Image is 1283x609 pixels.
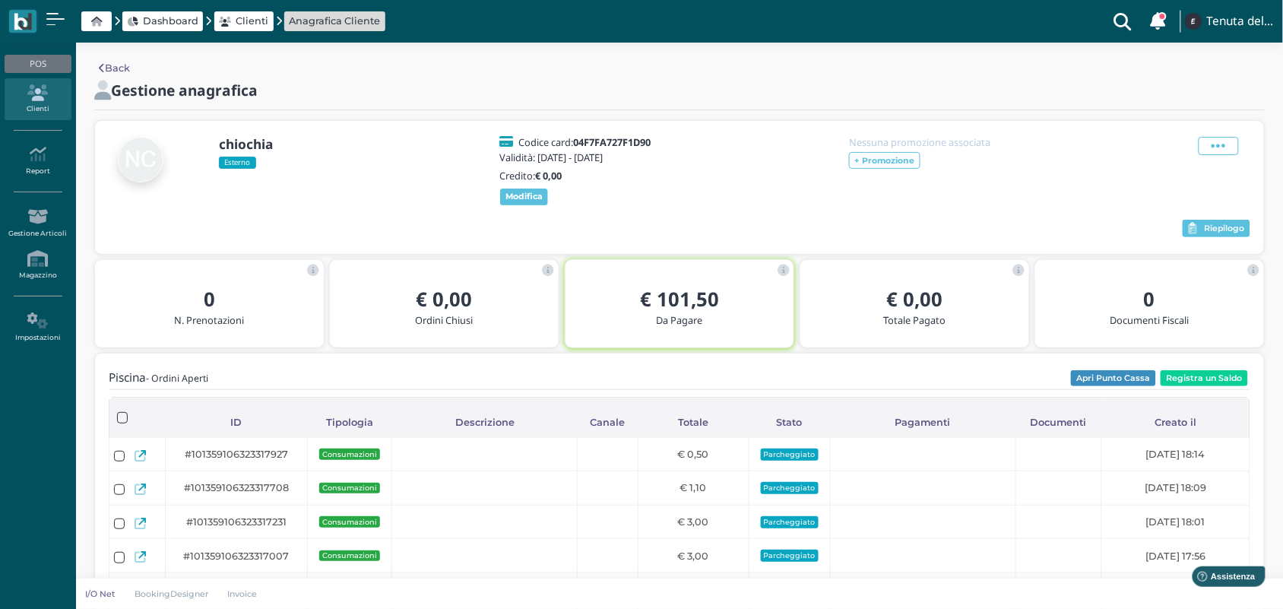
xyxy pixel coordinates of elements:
[146,372,208,385] small: - Ordini Aperti
[518,137,651,147] h5: Codice card:
[1102,408,1250,436] div: Creato il
[1146,515,1205,529] span: [DATE] 18:01
[99,61,130,75] a: Back
[14,13,31,30] img: logo
[1047,315,1252,325] h5: Documenti Fiscali
[640,286,719,312] b: € 101,50
[109,372,208,385] h4: Piscina
[219,157,256,169] span: Esterno
[290,14,381,28] a: Anagrafica Cliente
[761,516,819,528] span: Parcheggiato
[678,447,709,462] span: € 0,50
[573,135,651,149] b: 04F7FA727F1D90
[638,408,749,436] div: Totale
[855,155,915,166] b: + Promozione
[886,286,942,312] b: € 0,00
[849,137,1009,147] h5: Nessuna promozione associata
[505,191,543,201] b: Modifica
[143,14,198,28] span: Dashboard
[1071,370,1156,387] button: Apri Punto Cassa
[219,135,273,153] b: chiochia
[342,315,546,325] h5: Ordini Chiusi
[5,78,71,120] a: Clienti
[1205,224,1245,234] span: Riepilogo
[1015,408,1102,436] div: Documenti
[5,306,71,348] a: Impostazioni
[500,170,660,181] h5: Credito:
[125,588,218,600] a: BookingDesigner
[218,588,268,600] a: Invoice
[678,549,709,563] span: € 3,00
[107,315,312,325] h5: N. Prenotazioni
[5,202,71,244] a: Gestione Articoli
[1145,481,1207,495] span: [DATE] 18:09
[219,14,268,28] a: Clienti
[184,481,289,495] span: #101359106323317708
[45,12,100,24] span: Assistenza
[186,515,287,529] span: #101359106323317231
[1161,370,1248,387] button: Registra un Saldo
[5,55,71,73] div: POS
[319,516,380,527] span: Consumazioni
[1207,15,1274,28] h4: Tenuta del Barco
[1175,562,1270,596] iframe: Help widget launcher
[204,286,215,312] b: 0
[185,447,288,462] span: #101359106323317927
[5,244,71,286] a: Magazzino
[678,515,709,529] span: € 3,00
[85,588,116,600] p: I/O Net
[183,549,289,563] span: #101359106323317007
[830,408,1015,436] div: Pagamenti
[1183,220,1250,238] button: Riepilogo
[500,152,660,163] h5: Validità: [DATE] - [DATE]
[536,169,562,182] b: € 0,00
[236,14,268,28] span: Clienti
[578,315,782,325] h5: Da Pagare
[165,408,307,436] div: ID
[761,449,819,461] span: Parcheggiato
[128,14,198,28] a: Dashboard
[118,137,163,182] img: null chiochia
[578,408,638,436] div: Canale
[111,82,258,98] h2: Gestione anagrafica
[319,550,380,561] span: Consumazioni
[392,408,578,436] div: Descrizione
[5,140,71,182] a: Report
[319,449,380,459] span: Consumazioni
[813,315,1017,325] h5: Totale Pagato
[307,408,392,436] div: Tipologia
[1183,3,1274,40] a: ... Tenuta del Barco
[761,550,819,562] span: Parcheggiato
[761,482,819,494] span: Parcheggiato
[749,408,830,436] div: Stato
[1144,286,1155,312] b: 0
[319,483,380,493] span: Consumazioni
[1146,447,1205,462] span: [DATE] 18:14
[1185,13,1202,30] img: ...
[417,286,473,312] b: € 0,00
[680,481,707,495] span: € 1,10
[1146,549,1206,563] span: [DATE] 17:56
